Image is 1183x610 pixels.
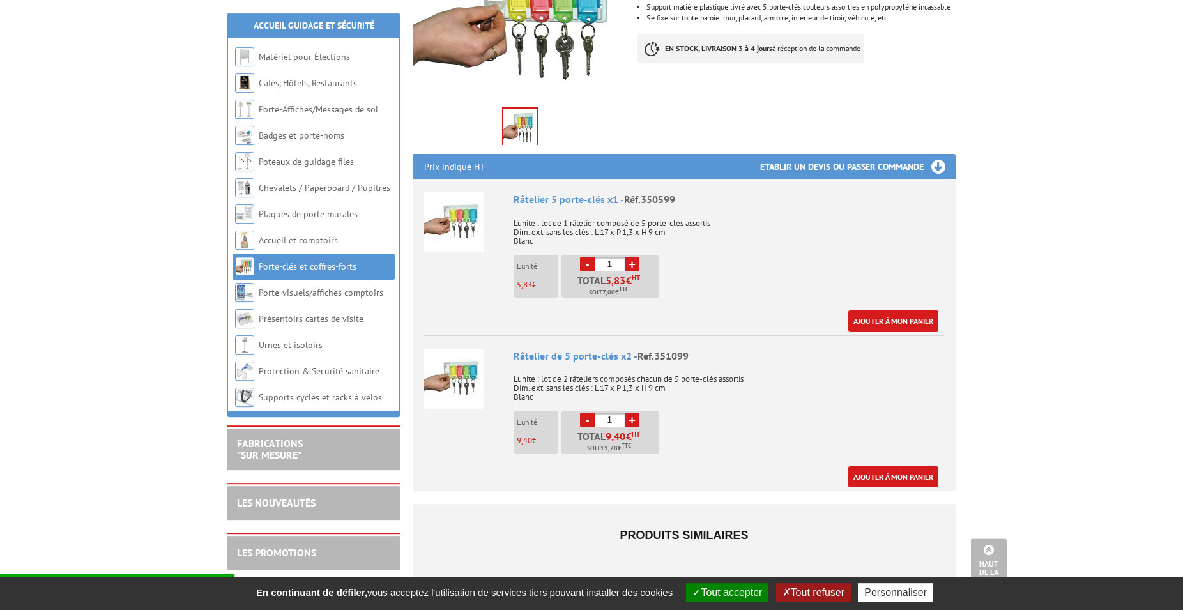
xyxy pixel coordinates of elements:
[235,204,254,224] img: Plaques de porte murales
[424,154,485,179] p: Prix indiqué HT
[235,47,254,66] img: Matériel pour Élections
[235,309,254,328] img: Présentoirs cartes de visite
[514,210,944,246] p: L'unité : lot de 1 râtelier composé de 5 porte-clés assortis Dim. ext. sans les clés : L 17 x P 1...
[632,430,640,439] sup: HT
[237,496,316,509] a: LES NOUVEAUTÉS
[517,436,558,445] p: €
[514,366,944,402] p: L'unité : lot de 2 râteliers composés chacun de 5 porte-clés assortis Dim. ext. sans les clés : L...
[848,310,938,332] a: Ajouter à mon panier
[646,3,956,11] li: Support matière plastique livré avec 5 porte-clés couleurs assorties en polypropylène incassable
[235,126,254,145] img: Badges et porte-noms
[259,156,354,167] a: Poteaux de guidage files
[235,152,254,171] img: Poteaux de guidage files
[237,437,303,461] a: FABRICATIONS"Sur Mesure"
[517,418,558,427] p: L'unité
[606,431,626,441] span: 9,40
[259,365,379,377] a: Protection & Sécurité sanitaire
[259,392,382,403] a: Supports cycles et racks à vélos
[235,257,254,276] img: Porte-clés et coffres-forts
[235,388,254,407] img: Supports cycles et racks à vélos
[776,583,851,602] button: Tout refuser
[259,103,378,115] a: Porte-Affiches/Messages de sol
[514,192,944,207] div: Râtelier 5 porte-clés x1 -
[625,413,639,427] a: +
[259,234,338,246] a: Accueil et comptoirs
[235,73,254,93] img: Cafés, Hôtels, Restaurants
[646,14,956,22] p: Se fixe sur toute paroie: mur, placard, armoire, intérieur de tiroir, véhicule, etc
[235,362,254,381] img: Protection & Sécurité sanitaire
[589,287,629,298] span: Soit €
[580,413,595,427] a: -
[256,587,367,598] strong: En continuant de défiler,
[259,130,344,141] a: Badges et porte-noms
[235,100,254,119] img: Porte-Affiches/Messages de sol
[587,443,631,454] span: Soit €
[971,538,1007,591] a: Haut de la page
[235,178,254,197] img: Chevalets / Paperboard / Pupitres
[637,34,864,63] p: à réception de la commande
[760,154,956,179] h3: Etablir un devis ou passer commande
[259,51,350,63] a: Matériel pour Élections
[259,182,390,194] a: Chevalets / Paperboard / Pupitres
[259,77,357,89] a: Cafés, Hôtels, Restaurants
[624,193,675,206] span: Réf.350599
[606,275,626,286] span: 5,83
[626,431,632,441] span: €
[600,443,618,454] span: 11,28
[259,208,358,220] a: Plaques de porte murales
[259,339,323,351] a: Urnes et isoloirs
[626,275,632,286] span: €
[580,257,595,271] a: -
[254,20,374,31] a: Accueil Guidage et Sécurité
[517,435,532,446] span: 9,40
[424,192,484,252] img: Râtelier 5 porte-clés x1
[625,257,639,271] a: +
[259,261,356,272] a: Porte-clés et coffres-forts
[858,583,933,602] button: Personnaliser (fenêtre modale)
[637,349,689,362] span: Réf.351099
[686,583,768,602] button: Tout accepter
[517,279,532,290] span: 5,83
[517,262,558,271] p: L'unité
[259,287,383,298] a: Porte-visuels/affiches comptoirs
[622,442,631,449] sup: TTC
[503,109,537,148] img: porte_cles_350599.jpg
[235,283,254,302] img: Porte-visuels/affiches comptoirs
[848,466,938,487] a: Ajouter à mon panier
[235,231,254,250] img: Accueil et comptoirs
[619,286,629,293] sup: TTC
[620,529,748,542] span: Produits similaires
[424,349,484,409] img: Râtelier de 5 porte-clés x2
[237,546,316,559] a: LES PROMOTIONS
[514,349,944,363] div: Râtelier de 5 porte-clés x2 -
[259,313,363,324] a: Présentoirs cartes de visite
[250,587,679,598] span: vous acceptez l'utilisation de services tiers pouvant installer des cookies
[235,335,254,355] img: Urnes et isoloirs
[602,287,615,298] span: 7,00
[565,275,659,298] p: Total
[632,273,640,282] sup: HT
[665,43,772,53] strong: EN STOCK, LIVRAISON 3 à 4 jours
[565,431,659,454] p: Total
[517,280,558,289] p: €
